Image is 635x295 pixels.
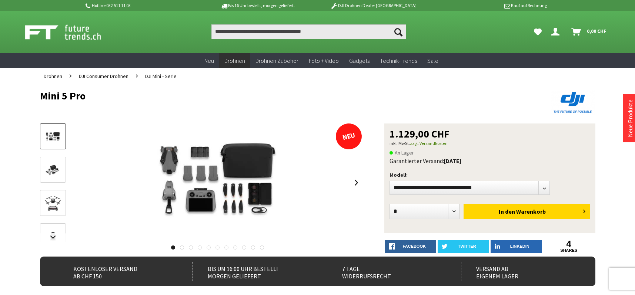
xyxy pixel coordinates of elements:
img: Shop Futuretrends - zur Startseite wechseln [25,23,117,41]
a: zzgl. Versandkosten [410,140,448,146]
a: Dein Konto [548,24,565,39]
span: Warenkorb [516,208,546,215]
p: inkl. MwSt. [390,139,590,148]
p: Kauf auf Rechnung [431,1,547,10]
span: Gadgets [349,57,370,64]
a: 4 [543,240,595,248]
h1: Mini 5 Pro [40,90,484,101]
p: Hotline 032 511 11 03 [84,1,200,10]
span: Sale [427,57,438,64]
img: DJI [551,90,595,115]
p: Bis 16 Uhr bestellt, morgen geliefert. [200,1,315,10]
p: DJI Drohnen Dealer [GEOGRAPHIC_DATA] [315,1,431,10]
a: Warenkorb [568,24,610,39]
span: Foto + Video [309,57,339,64]
a: Sale [422,53,444,68]
a: Neue Produkte [626,99,634,137]
button: Suchen [391,24,406,39]
div: 7 Tage Widerrufsrecht [327,262,445,281]
div: Bis um 16:00 Uhr bestellt Morgen geliefert [193,262,311,281]
span: An Lager [390,148,414,157]
span: LinkedIn [510,244,529,248]
div: Kostenloser Versand ab CHF 150 [59,262,177,281]
span: Technik-Trends [380,57,417,64]
span: Drohnen [224,57,245,64]
a: shares [543,248,595,253]
span: DJI Mini - Serie [145,73,177,79]
a: Drohnen [40,68,66,84]
b: [DATE] [444,157,461,165]
a: Gadgets [344,53,375,68]
a: Foto + Video [304,53,344,68]
a: DJI Mini - Serie [141,68,180,84]
span: In den [499,208,515,215]
img: Vorschau: Mini 5 Pro [42,130,64,144]
span: DJI Consumer Drohnen [79,73,128,79]
a: Drohnen Zubehör [250,53,304,68]
span: 1.129,00 CHF [390,129,449,139]
a: Technik-Trends [375,53,422,68]
div: Garantierter Versand: [390,157,590,165]
a: LinkedIn [491,240,542,253]
a: Drohnen [219,53,250,68]
a: twitter [438,240,489,253]
div: Versand ab eigenem Lager [461,262,579,281]
span: Drohnen [44,73,62,79]
span: Neu [204,57,214,64]
span: Drohnen Zubehör [255,57,298,64]
a: Meine Favoriten [530,24,545,39]
span: facebook [403,244,426,248]
a: DJI Consumer Drohnen [75,68,132,84]
input: Produkt, Marke, Kategorie, EAN, Artikelnummer… [211,24,406,39]
span: twitter [458,244,476,248]
button: In den Warenkorb [464,204,590,219]
p: Modell: [390,170,590,179]
span: 0,00 CHF [587,25,606,37]
a: facebook [385,240,437,253]
a: Neu [199,53,219,68]
img: Mini 5 Pro [129,123,307,242]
